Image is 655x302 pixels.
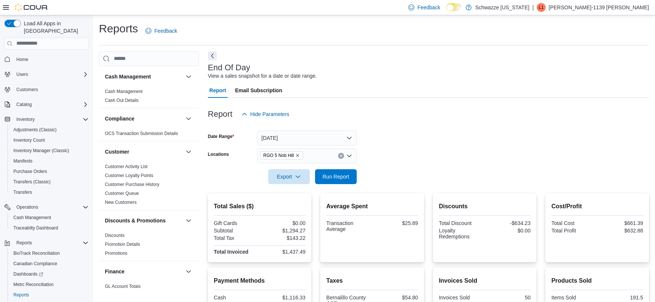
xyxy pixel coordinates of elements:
[13,100,89,109] span: Catalog
[214,220,258,226] div: Gift Cards
[599,220,643,226] div: $661.39
[16,87,38,93] span: Customers
[105,217,183,224] button: Discounts & Promotions
[7,125,91,135] button: Adjustments (Classic)
[250,110,289,118] span: Hide Parameters
[154,27,177,35] span: Feedback
[295,153,300,158] button: Remove RGO 5 Nob Hill from selection in this group
[208,134,234,139] label: Date Range
[13,55,31,64] a: Home
[105,217,166,224] h3: Discounts & Promotions
[142,23,180,38] a: Feedback
[446,3,462,11] input: Dark Mode
[10,125,60,134] a: Adjustments (Classic)
[13,100,35,109] button: Catalog
[10,157,35,166] a: Manifests
[105,181,160,187] span: Customer Purchase History
[7,145,91,156] button: Inventory Manager (Classic)
[261,295,305,301] div: $1,116.33
[214,276,306,285] h2: Payment Methods
[13,271,43,277] span: Dashboards
[105,73,183,80] button: Cash Management
[7,279,91,290] button: Metrc Reconciliation
[10,146,72,155] a: Inventory Manager (Classic)
[184,267,193,276] button: Finance
[261,249,305,255] div: $1,437.49
[13,158,32,164] span: Manifests
[315,169,357,184] button: Run Report
[208,72,317,80] div: View a sales snapshot for a date or date range.
[105,233,125,238] a: Discounts
[105,190,139,196] span: Customer Queue
[13,70,89,79] span: Users
[374,295,418,301] div: $54.80
[10,146,89,155] span: Inventory Manager (Classic)
[105,131,178,136] a: OCS Transaction Submission Details
[105,148,183,155] button: Customer
[13,137,45,143] span: Inventory Count
[13,203,41,212] button: Operations
[105,292,137,298] span: GL Transactions
[10,136,48,145] a: Inventory Count
[261,220,305,226] div: $0.00
[257,131,357,145] button: [DATE]
[16,71,28,77] span: Users
[13,168,47,174] span: Purchase Orders
[326,220,370,232] div: Transaction Average
[13,292,29,298] span: Reports
[439,220,483,226] div: Total Discount
[10,224,89,232] span: Traceabilty Dashboard
[374,220,418,226] div: $25.89
[105,251,128,256] a: Promotions
[105,250,128,256] span: Promotions
[13,238,35,247] button: Reports
[105,115,183,122] button: Compliance
[16,102,32,107] span: Catalog
[105,131,178,136] span: OCS Transaction Submission Details
[10,224,61,232] a: Traceabilty Dashboard
[439,202,531,211] h2: Discounts
[105,164,148,169] a: Customer Activity List
[260,151,304,160] span: RGO 5 Nob Hill
[99,87,199,108] div: Cash Management
[7,269,91,279] a: Dashboards
[105,268,183,275] button: Finance
[10,167,89,176] span: Purchase Orders
[105,268,125,275] h3: Finance
[7,290,91,300] button: Reports
[105,182,160,187] a: Customer Purchase History
[10,290,89,299] span: Reports
[439,295,483,301] div: Invoices Sold
[475,3,530,12] p: Schwazze [US_STATE]
[326,276,418,285] h2: Taxes
[15,4,48,11] img: Cova
[486,295,530,301] div: 50
[16,116,35,122] span: Inventory
[184,114,193,123] button: Compliance
[105,173,153,179] span: Customer Loyalty Points
[13,215,51,221] span: Cash Management
[99,162,199,210] div: Customer
[184,216,193,225] button: Discounts & Promotions
[446,11,447,12] span: Dark Mode
[214,228,258,234] div: Subtotal
[208,151,229,157] label: Locations
[214,235,258,241] div: Total Tax
[13,189,32,195] span: Transfers
[13,85,41,94] a: Customers
[214,295,258,301] div: Cash
[10,177,89,186] span: Transfers (Classic)
[346,153,352,159] button: Open list of options
[10,259,60,268] a: Canadian Compliance
[10,290,32,299] a: Reports
[13,115,89,124] span: Inventory
[214,249,248,255] strong: Total Invoiced
[10,270,89,279] span: Dashboards
[549,3,649,12] p: [PERSON_NAME]-1139 [PERSON_NAME]
[105,73,151,80] h3: Cash Management
[184,147,193,156] button: Customer
[13,225,58,231] span: Traceabilty Dashboard
[7,177,91,187] button: Transfers (Classic)
[1,99,91,110] button: Catalog
[13,203,89,212] span: Operations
